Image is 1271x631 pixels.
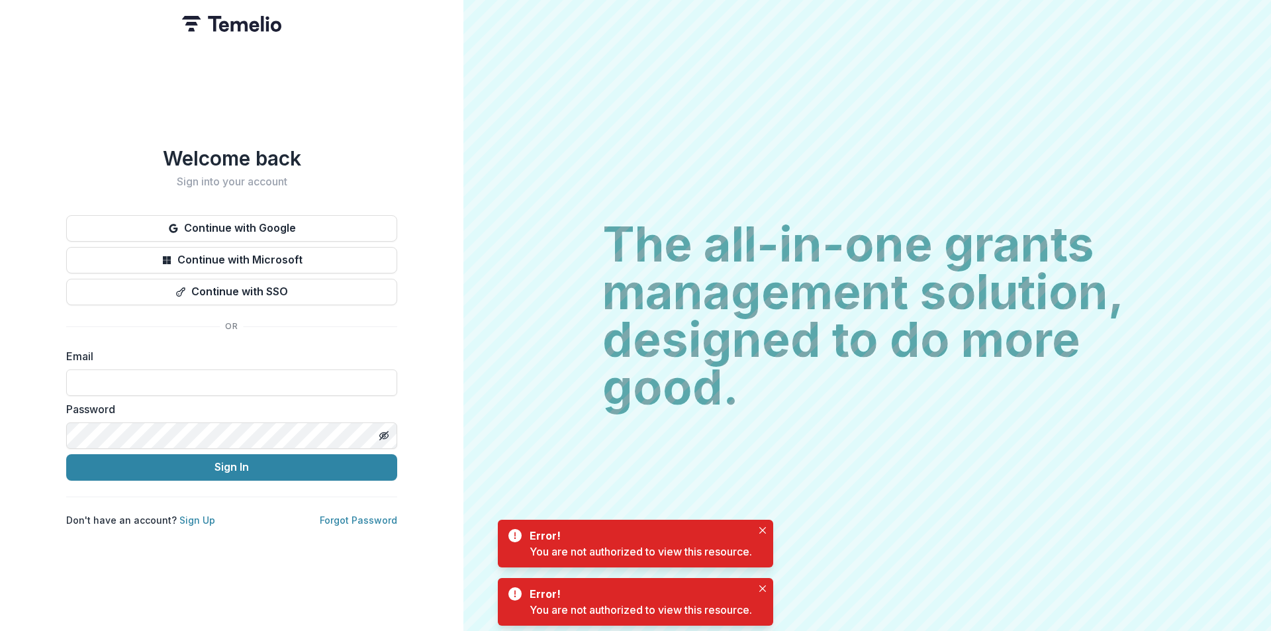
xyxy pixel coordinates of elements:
h2: Sign into your account [66,175,397,188]
div: Error! [530,528,747,544]
button: Continue with Microsoft [66,247,397,273]
button: Continue with Google [66,215,397,242]
button: Toggle password visibility [373,425,395,446]
label: Email [66,348,389,364]
h1: Welcome back [66,146,397,170]
p: Don't have an account? [66,513,215,527]
button: Sign In [66,454,397,481]
div: You are not authorized to view this resource. [530,544,752,559]
a: Sign Up [179,514,215,526]
button: Continue with SSO [66,279,397,305]
div: You are not authorized to view this resource. [530,602,752,618]
button: Close [755,522,771,538]
a: Forgot Password [320,514,397,526]
div: Error! [530,586,747,602]
button: Close [755,581,771,597]
img: Temelio [182,16,281,32]
label: Password [66,401,389,417]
